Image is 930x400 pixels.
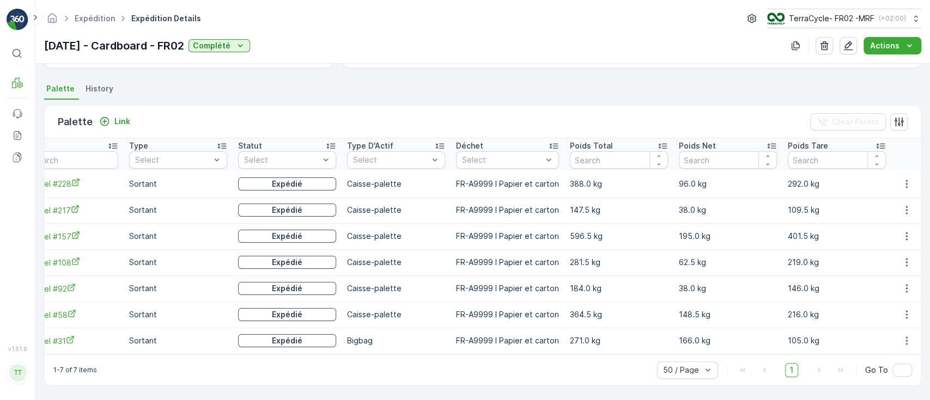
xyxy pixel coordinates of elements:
p: 38.0 kg [679,205,777,216]
a: Parcel #228 [28,178,118,189]
p: FR-A9999 I Papier et carton [456,205,559,216]
p: Expédié [272,283,302,294]
p: Sortant [129,231,227,242]
button: Link [95,115,135,128]
p: 364.5 kg [570,309,668,320]
p: Link [114,116,130,127]
span: History [86,83,113,94]
p: 596.5 kg [570,231,668,242]
p: Caisse-palette [347,283,445,294]
p: FR-A9999 I Papier et carton [456,231,559,242]
span: Palette [46,83,75,94]
button: Expédié [238,308,336,321]
a: Homepage [46,16,58,26]
p: 292.0 kg [788,179,886,189]
p: Expédié [272,335,302,346]
p: Caisse-palette [347,179,445,189]
a: Parcel #157 [28,231,118,242]
button: Expédié [238,334,336,347]
p: Expédié [272,309,302,320]
p: Select [244,155,319,165]
a: Parcel #108 [28,257,118,268]
input: Search [679,151,777,169]
input: Search [28,151,118,169]
p: Poids Net [679,140,716,151]
p: TerraCycle- FR02 -MRF [789,13,874,24]
p: 1-7 of 7 items [53,366,97,374]
p: Caisse-palette [347,231,445,242]
p: Expédié [272,179,302,189]
span: 1 [785,363,798,377]
a: Parcel #58 [28,309,118,321]
p: FR-A9999 I Papier et carton [456,179,559,189]
button: Expédié [238,204,336,217]
p: Sortant [129,309,227,320]
p: ( +02:00 ) [879,14,906,23]
img: terracycle.png [767,13,785,24]
img: logo [7,9,28,30]
p: 216.0 kg [788,309,886,320]
p: 166.0 kg [679,335,777,346]
button: TerraCycle- FR02 -MRF(+02:00) [767,9,921,28]
p: Caisse-palette [347,257,445,268]
button: Expédié [238,230,336,243]
p: 38.0 kg [679,283,777,294]
p: Bigbag [347,335,445,346]
p: 271.0 kg [570,335,668,346]
a: Parcel #92 [28,283,118,294]
p: Sortant [129,257,227,268]
p: Complété [193,40,230,51]
p: Poids Tare [788,140,828,151]
span: Expédition Details [129,13,203,24]
p: Expédié [272,257,302,268]
p: 105.0 kg [788,335,886,346]
p: Type [129,140,148,151]
p: 96.0 kg [679,179,777,189]
a: Expédition [75,14,115,23]
p: 281.5 kg [570,257,668,268]
div: TT [9,364,27,381]
button: TT [7,354,28,391]
p: Select [135,155,210,165]
p: [DATE] - Cardboard - FR02 [44,38,184,54]
p: Caisse-palette [347,309,445,320]
p: Sortant [129,335,227,346]
p: 195.0 kg [679,231,777,242]
span: Parcel #217 [28,205,118,216]
p: FR-A9999 I Papier et carton [456,309,559,320]
p: Palette [58,114,93,130]
p: Déchet [456,140,483,151]
p: Clear Filters [832,116,879,127]
p: Expédié [272,231,302,242]
input: Search [788,151,886,169]
p: FR-A9999 I Papier et carton [456,283,559,294]
span: v 1.51.0 [7,346,28,352]
button: Actions [864,37,921,54]
button: Complété [189,39,250,52]
p: 147.5 kg [570,205,668,216]
p: Expédié [272,205,302,216]
button: Expédié [238,177,336,190]
p: Statut [238,140,262,151]
p: FR-A9999 I Papier et carton [456,335,559,346]
p: Poids Total [570,140,613,151]
span: Go To [865,365,888,376]
p: Type D'Actif [347,140,393,151]
p: 146.0 kg [788,283,886,294]
a: Parcel #31 [28,335,118,347]
p: Select [353,155,428,165]
p: FR-A9999 I Papier et carton [456,257,559,268]
p: 109.5 kg [788,205,886,216]
input: Search [570,151,668,169]
p: Select [462,155,542,165]
button: Clear Filters [810,113,886,131]
p: Caisse-palette [347,205,445,216]
p: 184.0 kg [570,283,668,294]
p: 62.5 kg [679,257,777,268]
